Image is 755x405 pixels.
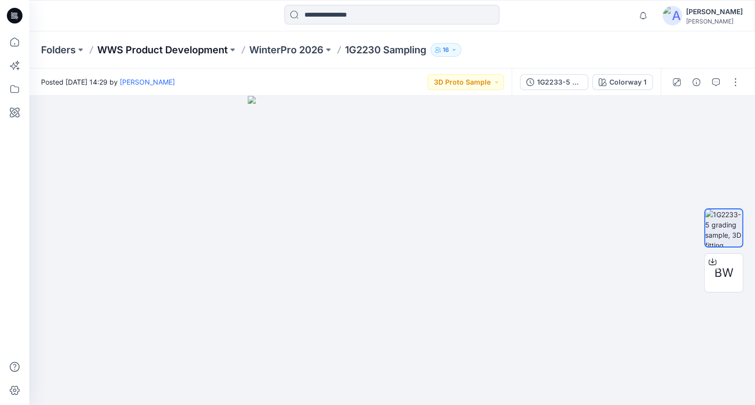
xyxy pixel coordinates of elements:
p: 1G2230 Sampling [345,43,427,57]
button: Colorway 1 [592,74,653,90]
button: Details [689,74,704,90]
a: [PERSON_NAME] [120,78,175,86]
img: 1G2233-5 grading sample, 3D fitting [705,209,742,247]
div: 1G2233-5 grading serie, 3D fitting [537,77,582,88]
img: avatar [663,6,682,25]
div: [PERSON_NAME] [686,6,743,18]
span: Posted [DATE] 14:29 by [41,77,175,87]
a: Folders [41,43,76,57]
p: 16 [443,45,449,55]
img: eyJhbGciOiJIUzI1NiIsImtpZCI6IjAiLCJzbHQiOiJzZXMiLCJ0eXAiOiJKV1QifQ.eyJkYXRhIjp7InR5cGUiOiJzdG9yYW... [248,96,536,405]
span: BW [714,264,733,282]
button: 16 [431,43,461,57]
div: [PERSON_NAME] [686,18,743,25]
a: WWS Product Development [97,43,228,57]
div: Colorway 1 [609,77,647,88]
a: WinterPro 2026 [249,43,324,57]
button: 1G2233-5 grading serie, 3D fitting [520,74,588,90]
